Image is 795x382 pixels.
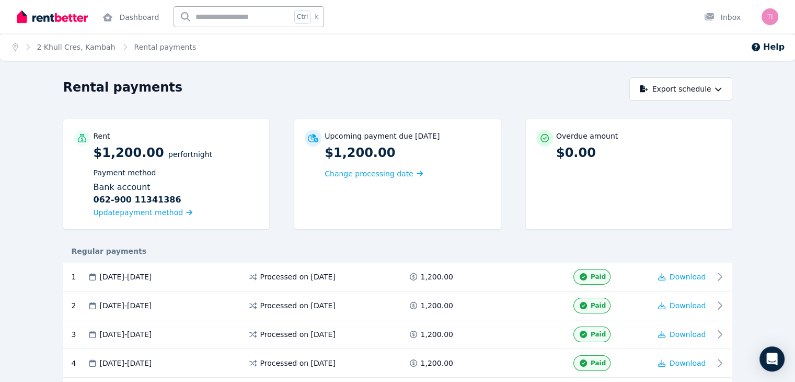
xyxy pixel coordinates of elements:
[591,330,606,339] span: Paid
[658,358,706,368] button: Download
[17,9,88,25] img: RentBetter
[63,79,183,96] h1: Rental payments
[100,300,152,311] span: [DATE] - [DATE]
[421,329,453,340] span: 1,200.00
[759,346,785,372] div: Open Intercom Messenger
[591,301,606,310] span: Paid
[134,42,197,52] span: Rental payments
[658,272,706,282] button: Download
[260,329,336,340] span: Processed on [DATE]
[100,329,152,340] span: [DATE] - [DATE]
[325,168,423,179] a: Change processing date
[94,167,259,178] p: Payment method
[762,8,778,25] img: Tinotenda Kandare
[658,329,706,340] button: Download
[670,301,706,310] span: Download
[670,359,706,367] span: Download
[100,272,152,282] span: [DATE] - [DATE]
[100,358,152,368] span: [DATE] - [DATE]
[94,181,259,206] div: Bank account
[421,272,453,282] span: 1,200.00
[670,330,706,339] span: Download
[94,194,181,206] b: 062-900 11341386
[670,273,706,281] span: Download
[556,131,618,141] p: Overdue amount
[260,272,336,282] span: Processed on [DATE]
[421,300,453,311] span: 1,200.00
[325,168,413,179] span: Change processing date
[260,300,336,311] span: Processed on [DATE]
[94,144,259,219] p: $1,200.00
[629,77,732,100] button: Export schedule
[556,144,722,161] p: $0.00
[72,327,87,342] div: 3
[72,298,87,313] div: 2
[315,13,318,21] span: k
[260,358,336,368] span: Processed on [DATE]
[94,208,183,217] span: Update payment method
[37,43,116,51] a: 2 Khull Cres, Kambah
[751,41,785,53] button: Help
[658,300,706,311] button: Download
[325,131,440,141] p: Upcoming payment due [DATE]
[591,273,606,281] span: Paid
[72,355,87,371] div: 4
[168,150,212,159] span: per Fortnight
[704,12,741,23] div: Inbox
[325,144,490,161] p: $1,200.00
[94,131,110,141] p: Rent
[72,269,87,285] div: 1
[591,359,606,367] span: Paid
[63,246,732,256] div: Regular payments
[294,10,310,24] span: Ctrl
[421,358,453,368] span: 1,200.00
